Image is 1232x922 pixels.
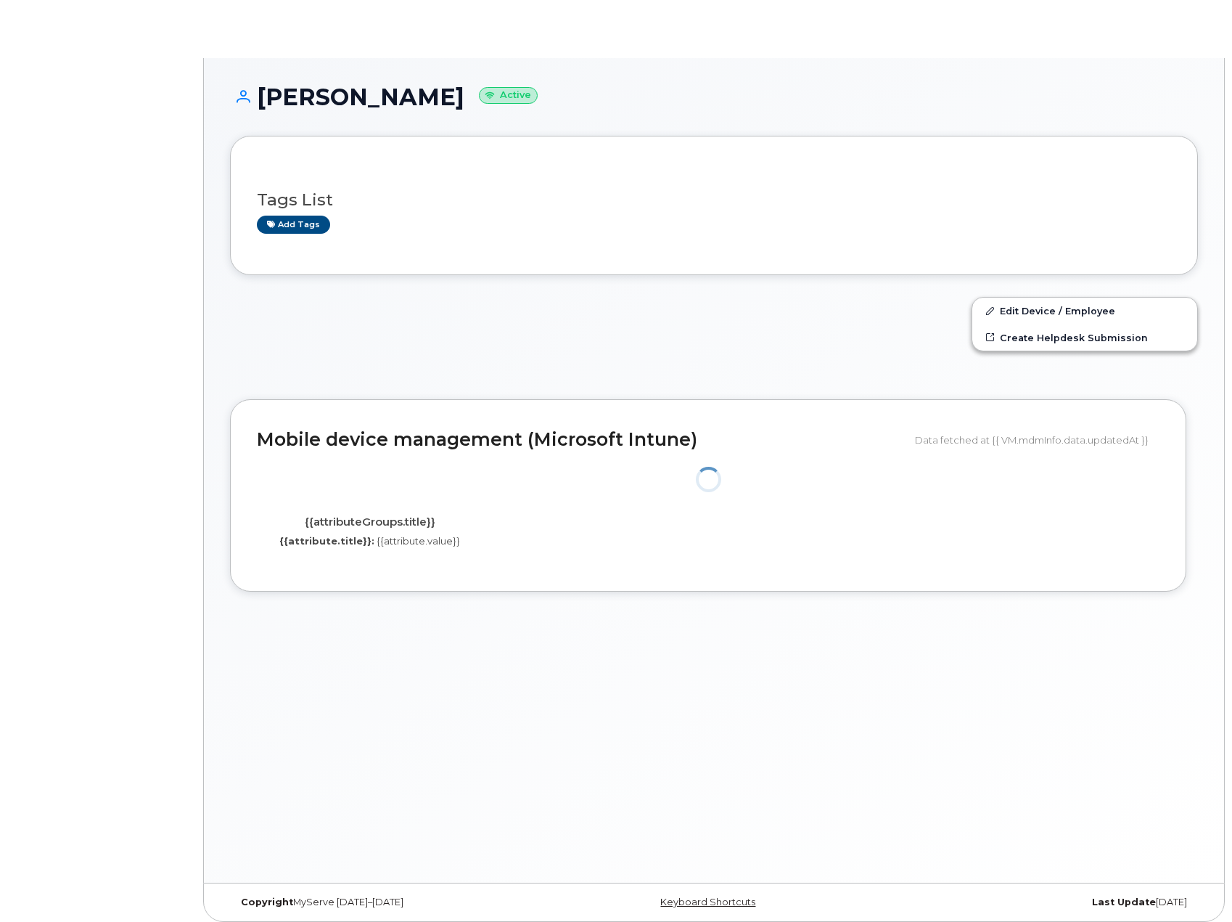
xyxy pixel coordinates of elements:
strong: Last Update [1092,897,1156,907]
div: [DATE] [875,897,1198,908]
small: Active [479,87,538,104]
h2: Mobile device management (Microsoft Intune) [257,430,904,450]
div: Data fetched at {{ VM.mdmInfo.data.updatedAt }} [915,426,1159,454]
a: Keyboard Shortcuts [660,897,755,907]
a: Edit Device / Employee [972,298,1197,324]
h1: [PERSON_NAME] [230,84,1198,110]
a: Create Helpdesk Submission [972,325,1197,351]
label: {{attribute.title}}: [279,534,374,548]
strong: Copyright [241,897,293,907]
h4: {{attributeGroups.title}} [268,516,472,529]
a: Add tags [257,216,330,234]
div: MyServe [DATE]–[DATE] [230,897,553,908]
h3: Tags List [257,191,1171,209]
span: {{attribute.value}} [377,535,460,547]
